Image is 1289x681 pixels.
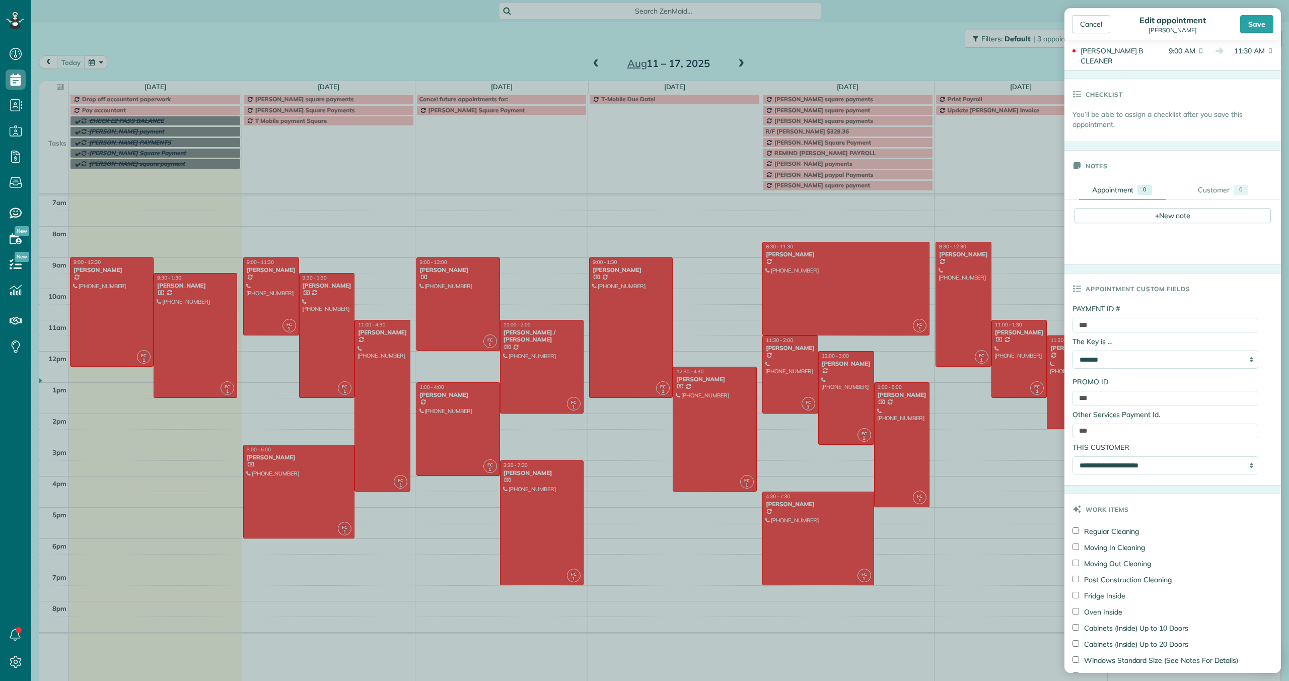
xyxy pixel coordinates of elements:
[1072,640,1079,647] input: Cabinets (Inside) Up to 20 Doors
[1072,336,1258,347] label: The Key is ...
[1086,151,1108,181] h3: Notes
[15,226,29,236] span: New
[1072,15,1110,33] div: Cancel
[1072,656,1079,663] input: Windows Standard Size (See Notes For Details)
[1136,27,1208,34] div: [PERSON_NAME]
[1072,304,1120,314] label: PAYMENT ID #
[1072,607,1122,617] label: Oven Inside
[1086,274,1190,304] h3: Appointment custom fields
[1086,79,1123,109] h3: Checklist
[1072,672,1079,679] input: Panoramic Windows (See Notes For Details)
[1086,494,1129,524] h3: Work items
[1231,46,1265,66] span: 11:30 AM
[1198,185,1230,195] div: Customer
[1072,576,1079,582] input: Post Construction Cleaning
[1072,109,1281,129] p: You’ll be able to assign a checklist after you save this appointment.
[1072,575,1172,585] label: Post Construction Cleaning
[1072,526,1139,536] label: Regular Cleaning
[1072,442,1258,452] label: THIS CUSTOMER
[1072,527,1079,534] input: Regular Cleaning
[1155,211,1159,220] span: +
[1075,208,1271,223] div: New note
[1072,639,1188,649] label: Cabinets (Inside) Up to 20 Doors
[1072,543,1079,550] input: Moving In Cleaning
[1072,592,1079,598] input: Fridge Inside
[1137,185,1152,195] div: 0
[1072,608,1079,615] input: Oven Inside
[1072,560,1079,566] input: Moving Out Cleaning
[1136,15,1208,25] div: Edit appointment
[1072,624,1079,631] input: Cabinets (Inside) Up to 10 Doors
[1072,591,1125,601] label: Fridge Inside
[1072,542,1145,553] label: Moving In Cleaning
[1240,15,1273,33] div: Save
[1072,559,1151,569] label: Moving Out Cleaning
[1072,410,1160,420] label: Other Services Payment Id.
[1072,655,1238,665] label: Windows Standard Size (See Notes For Details)
[1081,46,1158,66] div: [PERSON_NAME] B CLEANER
[1161,46,1195,66] span: 9:00 AM
[1092,185,1134,195] div: Appointment
[1072,623,1188,633] label: Cabinets (Inside) Up to 10 Doors
[1234,185,1248,195] div: 0
[15,252,29,262] span: New
[1072,377,1108,387] label: PROMO ID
